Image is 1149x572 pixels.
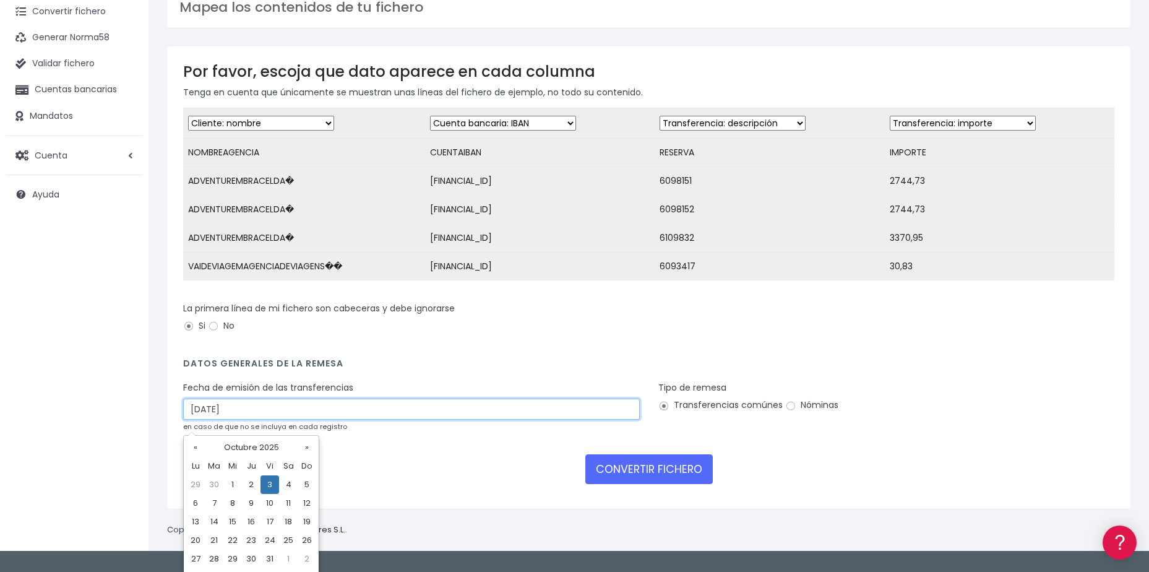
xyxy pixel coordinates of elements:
[223,550,242,568] td: 29
[12,157,235,176] a: Formatos
[242,457,260,475] th: Ju
[279,494,298,513] td: 11
[242,494,260,513] td: 9
[425,253,655,281] td: [FINANCIAL_ID]
[279,513,298,531] td: 18
[12,316,235,336] a: API
[223,531,242,550] td: 22
[183,253,425,281] td: VAIDEVIAGEMAGENCIADEVIAGENS��
[585,454,713,484] button: CONVERTIR FICHERO
[186,513,205,531] td: 13
[205,457,223,475] th: Ma
[298,513,316,531] td: 19
[205,475,223,494] td: 30
[183,139,425,167] td: NOMBREAGENCIA
[12,105,235,124] a: Información general
[885,139,1114,167] td: IMPORTE
[885,253,1114,281] td: 30,83
[260,475,279,494] td: 3
[6,181,142,207] a: Ayuda
[885,167,1114,196] td: 2744,73
[425,139,655,167] td: CUENTAIBAN
[223,494,242,513] td: 8
[223,513,242,531] td: 15
[242,513,260,531] td: 16
[205,550,223,568] td: 28
[186,531,205,550] td: 20
[186,457,205,475] th: Lu
[425,224,655,253] td: [FINANCIAL_ID]
[425,196,655,224] td: [FINANCIAL_ID]
[655,139,884,167] td: RESERVA
[260,550,279,568] td: 31
[208,319,235,332] label: No
[183,224,425,253] td: ADVENTUREMBRACELDA�
[655,196,884,224] td: 6098152
[260,494,279,513] td: 10
[298,531,316,550] td: 26
[183,85,1114,99] p: Tenga en cuenta que únicamente se muestran unas líneas del fichero de ejemplo, no todo su contenido.
[658,399,783,412] label: Transferencias comúnes
[279,457,298,475] th: Sa
[655,253,884,281] td: 6093417
[279,550,298,568] td: 1
[35,149,67,161] span: Cuenta
[298,475,316,494] td: 5
[6,25,142,51] a: Generar Norma58
[183,63,1114,80] h3: Por favor, escoja que dato aparece en cada columna
[205,513,223,531] td: 14
[6,103,142,129] a: Mandatos
[242,550,260,568] td: 30
[279,531,298,550] td: 25
[12,86,235,98] div: Información general
[658,381,726,394] label: Tipo de remesa
[425,167,655,196] td: [FINANCIAL_ID]
[223,457,242,475] th: Mi
[183,319,205,332] label: Si
[183,358,1114,375] h4: Datos generales de la remesa
[183,381,353,394] label: Fecha de emisión de las transferencias
[186,494,205,513] td: 6
[242,475,260,494] td: 2
[885,224,1114,253] td: 3370,95
[12,246,235,258] div: Facturación
[655,224,884,253] td: 6109832
[186,475,205,494] td: 29
[186,438,205,457] th: «
[6,77,142,103] a: Cuentas bancarias
[12,331,235,353] button: Contáctanos
[298,438,316,457] th: »
[170,357,238,368] a: POWERED BY ENCHANT
[298,550,316,568] td: 2
[32,188,59,201] span: Ayuda
[298,457,316,475] th: Do
[183,302,455,315] label: La primera línea de mi fichero son cabeceras y debe ignorarse
[242,531,260,550] td: 23
[205,494,223,513] td: 7
[279,475,298,494] td: 4
[260,457,279,475] th: Vi
[12,266,235,285] a: General
[885,196,1114,224] td: 2744,73
[186,550,205,568] td: 27
[205,531,223,550] td: 21
[12,297,235,309] div: Programadores
[6,51,142,77] a: Validar fichero
[12,195,235,214] a: Videotutoriales
[183,167,425,196] td: ADVENTUREMBRACELDA�
[655,167,884,196] td: 6098151
[12,137,235,149] div: Convertir ficheros
[183,196,425,224] td: ADVENTUREMBRACELDA�
[167,524,347,537] p: Copyright © 2025 .
[183,422,347,431] small: en caso de que no se incluya en cada registro
[12,176,235,195] a: Problemas habituales
[6,142,142,168] a: Cuenta
[205,438,298,457] th: Octubre 2025
[260,513,279,531] td: 17
[12,214,235,233] a: Perfiles de empresas
[260,531,279,550] td: 24
[785,399,838,412] label: Nóminas
[223,475,242,494] td: 1
[298,494,316,513] td: 12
